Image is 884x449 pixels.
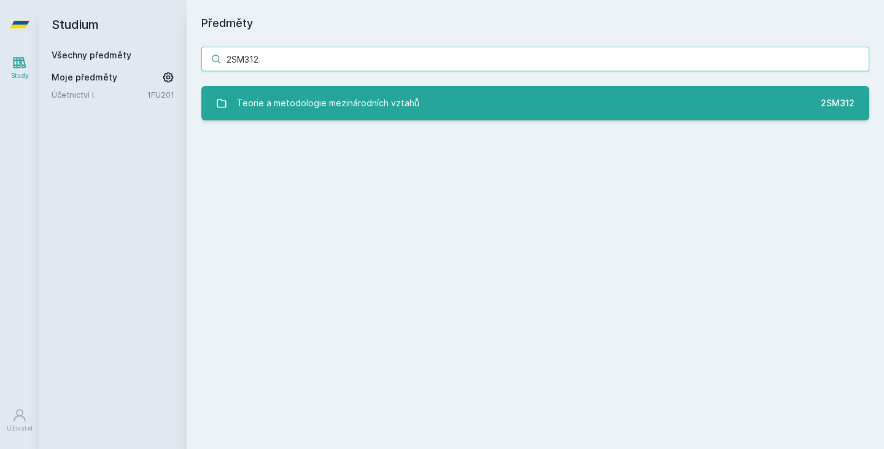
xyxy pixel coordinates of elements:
[11,71,29,80] div: Study
[147,90,174,100] a: 1FU201
[201,86,869,120] a: Teorie a metodologie mezinárodních vztahů 2SM312
[52,88,147,101] a: Účetnictví I.
[237,91,419,115] div: Teorie a metodologie mezinárodních vztahů
[52,50,131,60] a: Všechny předměty
[201,15,869,32] h1: Předměty
[2,402,37,439] a: Uživatel
[52,71,117,84] span: Moje předměty
[201,47,869,71] input: Název nebo ident předmětu…
[821,97,855,109] div: 2SM312
[2,49,37,87] a: Study
[7,424,33,433] div: Uživatel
